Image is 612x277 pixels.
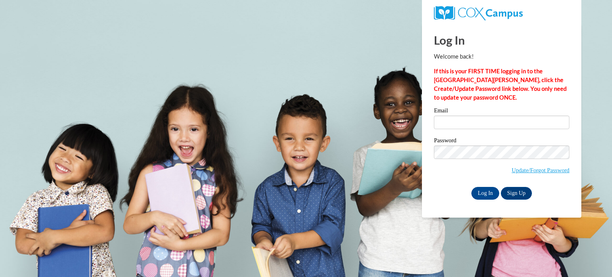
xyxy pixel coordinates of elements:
[434,9,523,16] a: COX Campus
[501,187,532,200] a: Sign Up
[434,6,523,20] img: COX Campus
[434,52,569,61] p: Welcome back!
[434,32,569,48] h1: Log In
[434,108,569,116] label: Email
[512,167,569,173] a: Update/Forgot Password
[471,187,499,200] input: Log In
[434,68,567,101] strong: If this is your FIRST TIME logging in to the [GEOGRAPHIC_DATA][PERSON_NAME], click the Create/Upd...
[434,138,569,145] label: Password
